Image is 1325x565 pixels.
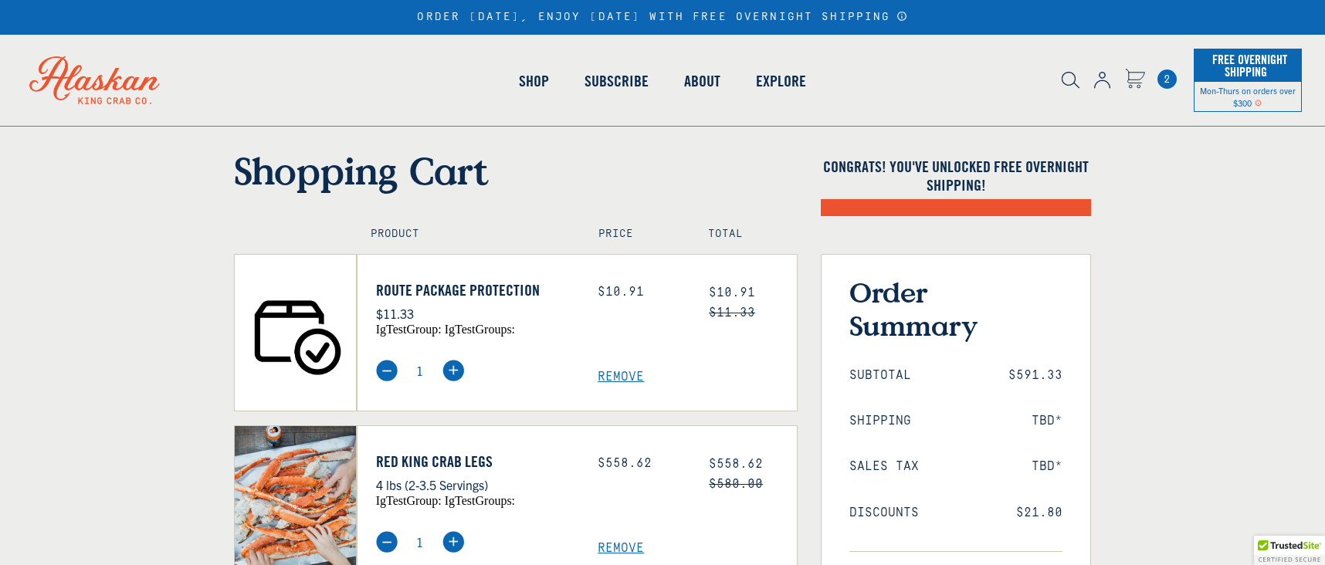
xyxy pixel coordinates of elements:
img: Alaskan King Crab Co. logo [8,35,181,126]
h4: Total [708,228,784,241]
a: Cart [1157,69,1177,89]
span: igTestGroup: [376,494,442,507]
img: account [1094,72,1110,89]
div: Trusted Site Badge [1254,536,1325,565]
a: Remove [598,541,797,556]
span: igTestGroups: [445,323,515,336]
span: Sales Tax [849,459,919,474]
h4: Congrats! You've unlocked FREE OVERNIGHT SHIPPING! [821,157,1091,195]
img: minus [376,360,398,381]
img: plus [442,360,464,381]
span: Discounts [849,506,919,520]
span: $558.62 [709,457,763,471]
a: Route Package Protection [376,281,575,299]
h1: Shopping Cart [234,148,798,193]
span: Shipping Notice Icon [1255,97,1262,108]
img: search [1062,72,1079,89]
a: Remove [598,370,797,384]
img: plus [442,531,464,553]
a: Shop [501,37,567,125]
div: $10.91 [598,285,686,299]
span: igTestGroups: [445,494,515,507]
div: ORDER [DATE], ENJOY [DATE] WITH FREE OVERNIGHT SHIPPING [417,11,907,24]
span: $591.33 [1008,368,1062,383]
img: minus [376,531,398,553]
p: 4 lbs (2-3.5 Servings) [376,475,575,495]
a: Announcement Bar Modal [896,11,908,22]
span: igTestGroup: [376,323,442,336]
h4: Product [371,228,566,241]
a: Explore [738,37,824,125]
span: Subtotal [849,368,911,383]
span: 2 [1157,69,1177,89]
a: Red King Crab Legs [376,452,575,471]
span: $10.91 [709,286,755,299]
a: Subscribe [567,37,666,125]
s: $11.33 [709,306,755,320]
span: Shipping [849,414,911,428]
h4: Price [598,228,674,241]
img: Route Package Protection - $11.33 [235,255,356,411]
p: $11.33 [376,303,575,323]
a: Cart [1125,69,1145,91]
div: $558.62 [598,456,686,471]
span: $21.80 [1016,506,1062,520]
s: $580.00 [709,477,763,491]
h3: Order Summary [849,276,1062,342]
span: Free Overnight Shipping [1208,48,1287,83]
span: Mon-Thurs on orders over $300 [1200,85,1296,108]
a: About [666,37,738,125]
